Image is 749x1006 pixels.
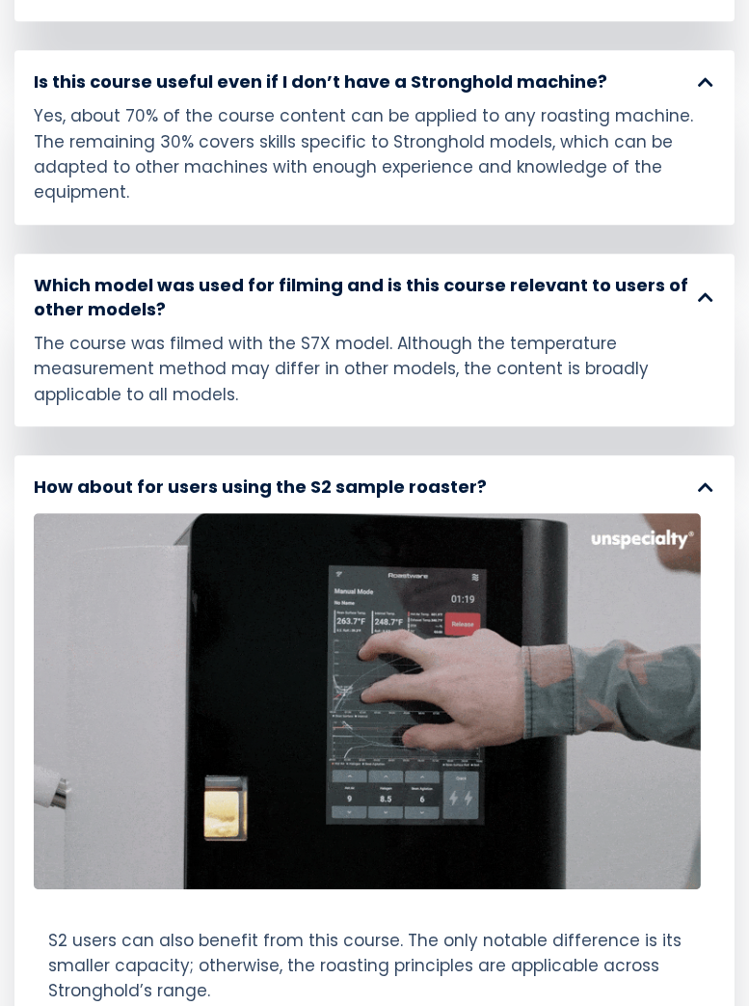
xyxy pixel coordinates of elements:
[34,331,715,407] div: The course was filmed with the S7X model. Although the temperature measurement method may differ ...
[48,928,715,1004] div: S2 users can also benefit from this course. The only notable difference is its smaller capacity; ...
[34,69,607,94] h4: Is this course useful even if I don’t have a Stronghold machine?
[34,475,487,499] h4: How about for users using the S2 sample roaster?
[34,103,715,204] div: Yes, about 70% of the course content can be applied to any roasting machine. The remaining 30% co...
[34,273,698,321] h4: Which model was used for filming and is this course relevant to users of other models?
